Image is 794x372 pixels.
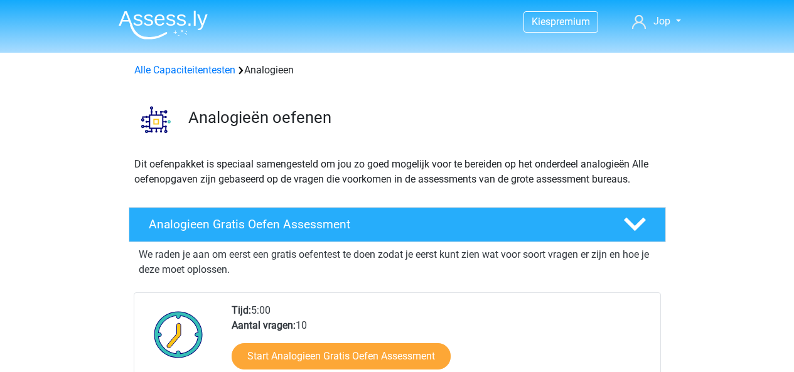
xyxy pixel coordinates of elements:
[232,319,296,331] b: Aantal vragen:
[653,15,670,27] span: Jop
[129,63,665,78] div: Analogieen
[524,13,598,30] a: Kiespremium
[134,64,235,76] a: Alle Capaciteitentesten
[147,303,210,366] img: Klok
[119,10,208,40] img: Assessly
[139,247,656,277] p: We raden je aan om eerst een gratis oefentest te doen zodat je eerst kunt zien wat voor soort vra...
[134,157,660,187] p: Dit oefenpakket is speciaal samengesteld om jou zo goed mogelijk voor te bereiden op het onderdee...
[149,217,603,231] h4: Analogieen Gratis Oefen Assessment
[532,16,550,28] span: Kies
[550,16,590,28] span: premium
[129,93,183,146] img: analogieen
[232,343,451,369] a: Start Analogieen Gratis Oefen Assessment
[232,304,251,316] b: Tijd:
[124,207,671,242] a: Analogieen Gratis Oefen Assessment
[627,14,685,29] a: Jop
[188,108,656,127] h3: Analogieën oefenen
